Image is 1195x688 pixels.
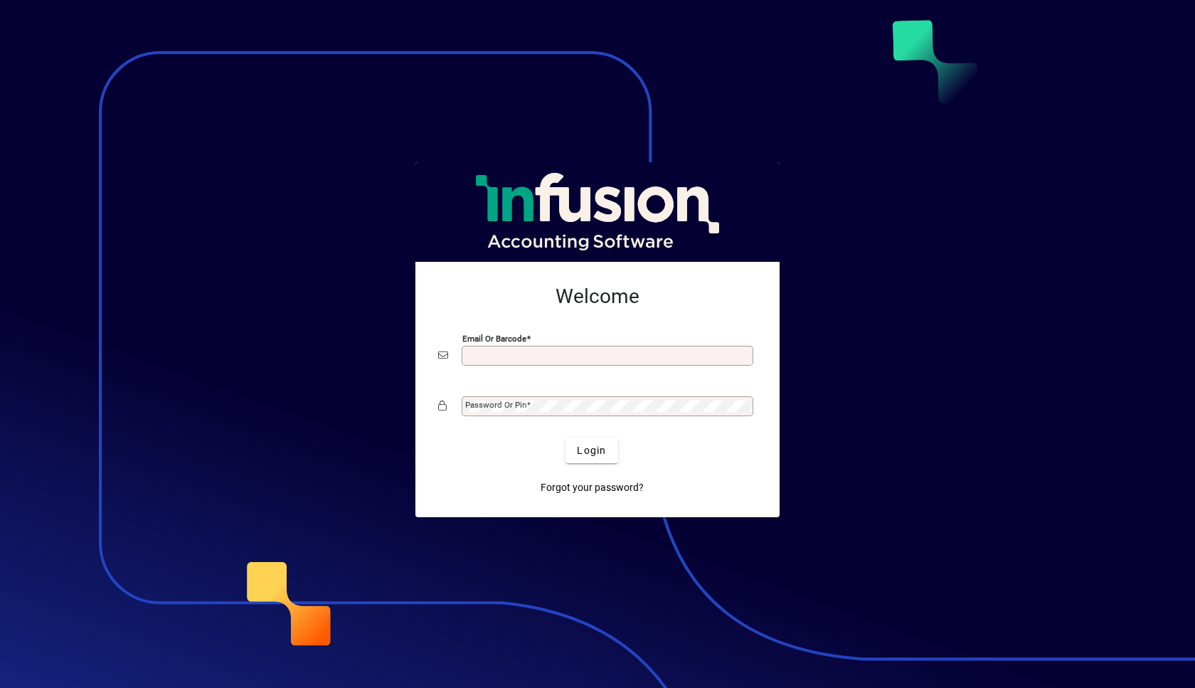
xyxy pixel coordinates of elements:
mat-label: Email or Barcode [462,334,526,344]
a: Forgot your password? [535,475,649,500]
span: Login [577,443,606,458]
button: Login [565,438,617,463]
span: Forgot your password? [541,480,644,495]
h2: Welcome [438,285,757,309]
mat-label: Password or Pin [465,400,526,410]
